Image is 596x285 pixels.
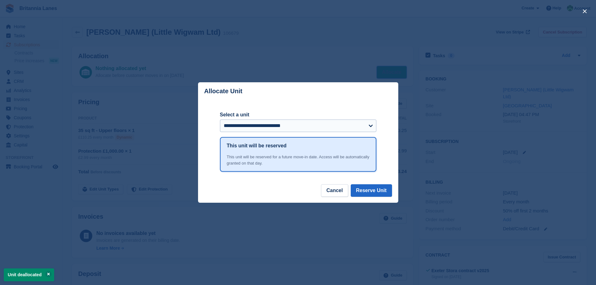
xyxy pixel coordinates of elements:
h1: This unit will be reserved [227,142,287,150]
p: Allocate Unit [204,88,242,95]
button: Cancel [321,184,348,197]
button: close [580,6,590,16]
label: Select a unit [220,111,376,119]
div: This unit will be reserved for a future move-in date. Access will be automatically granted on tha... [227,154,369,166]
p: Unit deallocated [4,268,54,281]
button: Reserve Unit [351,184,392,197]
